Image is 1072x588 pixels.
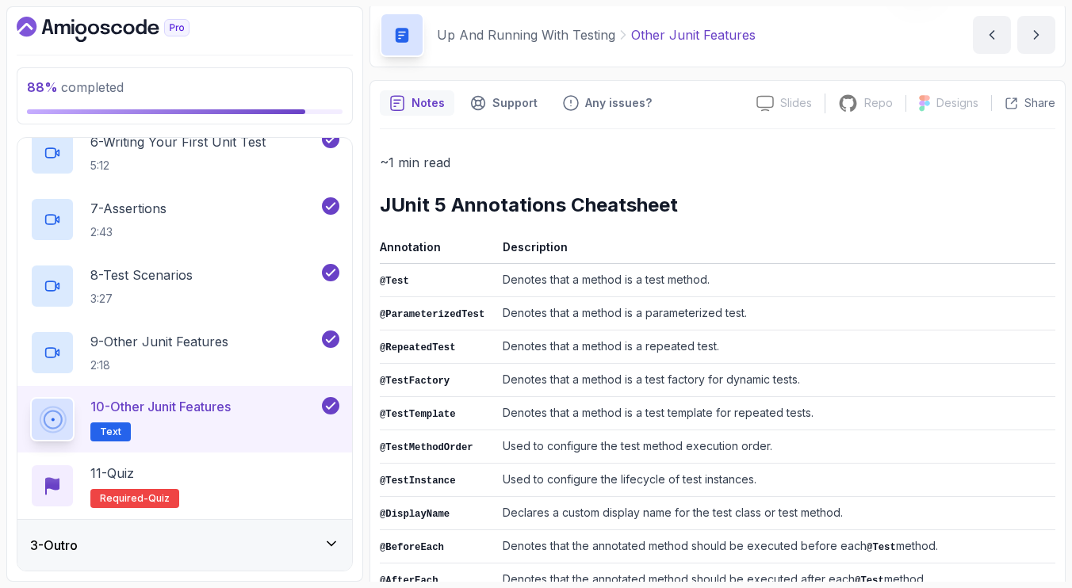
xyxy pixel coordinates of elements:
[30,264,339,308] button: 8-Test Scenarios3:27
[496,464,1055,497] td: Used to configure the lifecycle of test instances.
[90,132,266,151] p: 6 - Writing Your First Unit Test
[90,397,231,416] p: 10 - Other Junit Features
[30,464,339,508] button: 11-QuizRequired-quiz
[496,530,1055,563] td: Denotes that the annotated method should be executed before each method.
[412,95,445,111] p: Notes
[380,542,444,553] code: @BeforeEach
[380,409,456,420] code: @TestTemplate
[30,330,339,375] button: 9-Other Junit Features2:18
[30,131,339,175] button: 6-Writing Your First Unit Test5:12
[380,309,484,320] code: @ParameterizedTest
[380,90,454,116] button: notes button
[380,151,1055,174] p: ~1 min read
[553,90,661,116] button: Feedback button
[496,330,1055,364] td: Denotes that a method is a repeated test.
[496,364,1055,397] td: Denotes that a method is a test factory for dynamic tests.
[30,536,78,555] h3: 3 - Outro
[90,357,228,373] p: 2:18
[380,237,496,264] th: Annotation
[380,509,450,520] code: @DisplayName
[991,95,1055,111] button: Share
[380,442,473,453] code: @TestMethodOrder
[496,430,1055,464] td: Used to configure the test method execution order.
[30,397,339,441] button: 10-Other Junit FeaturesText
[492,95,538,111] p: Support
[148,492,170,505] span: quiz
[90,265,193,284] p: 8 - Test Scenarios
[17,17,226,42] a: Dashboard
[855,575,884,586] code: @Test
[90,291,193,307] p: 3:27
[380,342,456,353] code: @RepeatedTest
[90,158,266,174] p: 5:12
[1017,16,1055,54] button: next content
[496,397,1055,430] td: Denotes that a method is a test template for repeated tests.
[380,193,1055,218] h2: JUnit 5 Annotations Cheatsheet
[380,575,438,586] code: @AfterEach
[17,520,352,571] button: 3-Outro
[461,90,547,116] button: Support button
[90,464,134,483] p: 11 - Quiz
[100,492,148,505] span: Required-
[973,16,1011,54] button: previous content
[585,95,652,111] p: Any issues?
[90,224,167,240] p: 2:43
[27,79,124,95] span: completed
[100,426,121,438] span: Text
[496,497,1055,530] td: Declares a custom display name for the test class or test method.
[936,95,978,111] p: Designs
[380,475,456,487] code: @TestInstance
[437,25,615,44] p: Up And Running With Testing
[496,264,1055,297] td: Denotes that a method is a test method.
[90,332,228,351] p: 9 - Other Junit Features
[90,199,167,218] p: 7 - Assertions
[867,542,896,553] code: @Test
[496,297,1055,330] td: Denotes that a method is a parameterized test.
[1024,95,1055,111] p: Share
[496,237,1055,264] th: Description
[631,25,756,44] p: Other Junit Features
[380,376,450,387] code: @TestFactory
[780,95,812,111] p: Slides
[30,197,339,242] button: 7-Assertions2:43
[380,276,409,287] code: @Test
[27,79,58,95] span: 88 %
[864,95,893,111] p: Repo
